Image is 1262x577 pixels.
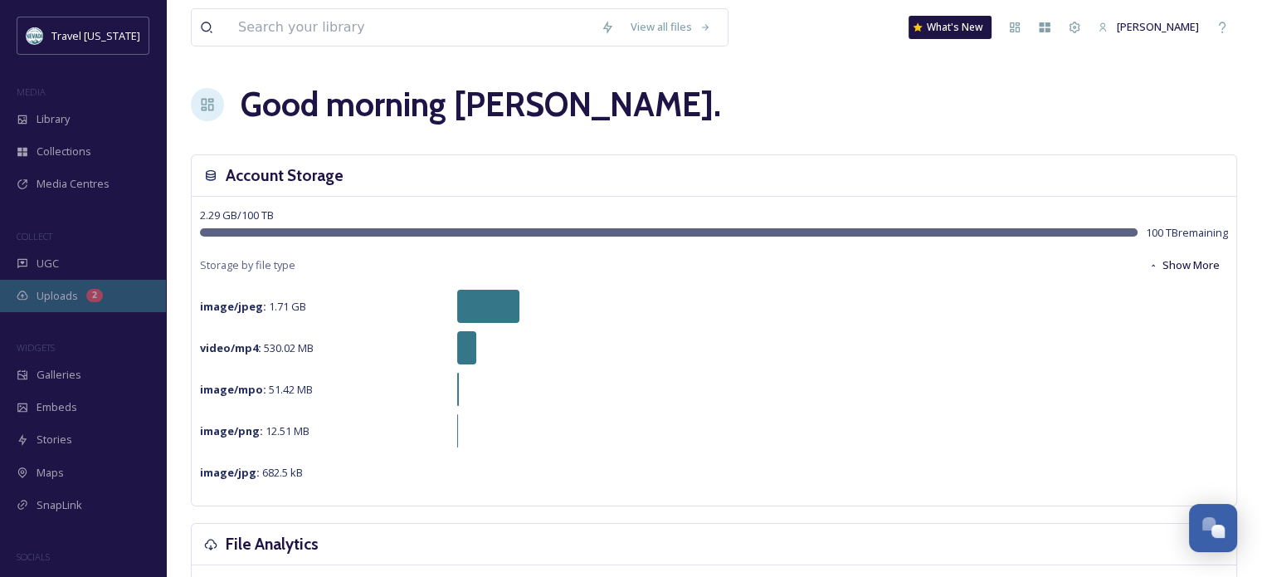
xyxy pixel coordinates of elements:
h3: File Analytics [226,532,319,556]
input: Search your library [230,9,592,46]
strong: video/mp4 : [200,340,261,355]
span: WIDGETS [17,341,55,354]
img: download.jpeg [27,27,43,44]
span: SnapLink [37,497,82,513]
span: 12.51 MB [200,423,309,438]
a: [PERSON_NAME] [1089,11,1207,43]
strong: image/png : [200,423,263,438]
span: COLLECT [17,230,52,242]
span: MEDIA [17,86,46,98]
span: Collections [37,144,91,159]
span: Stories [37,432,72,447]
button: Show More [1140,249,1228,281]
span: 2.29 GB / 100 TB [200,208,274,222]
a: View all files [622,11,719,43]
strong: image/jpeg : [200,299,266,314]
span: Embeds [37,399,77,415]
span: Galleries [37,367,81,383]
span: UGC [37,256,59,271]
span: Media Centres [37,176,110,192]
button: Open Chat [1189,504,1237,552]
span: [PERSON_NAME] [1117,19,1199,34]
span: 1.71 GB [200,299,306,314]
strong: image/jpg : [200,465,260,480]
span: Travel [US_STATE] [51,28,140,43]
span: Library [37,111,70,127]
h3: Account Storage [226,164,344,188]
span: 682.5 kB [200,465,303,480]
strong: image/mpo : [200,382,266,397]
h1: Good morning [PERSON_NAME] . [241,80,721,130]
span: Storage by file type [200,257,295,273]
span: 100 TB remaining [1146,225,1228,241]
div: 2 [86,289,103,302]
a: What's New [909,16,992,39]
span: Uploads [37,288,78,304]
span: SOCIALS [17,550,50,563]
span: Maps [37,465,64,481]
span: 530.02 MB [200,340,314,355]
span: 51.42 MB [200,382,313,397]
